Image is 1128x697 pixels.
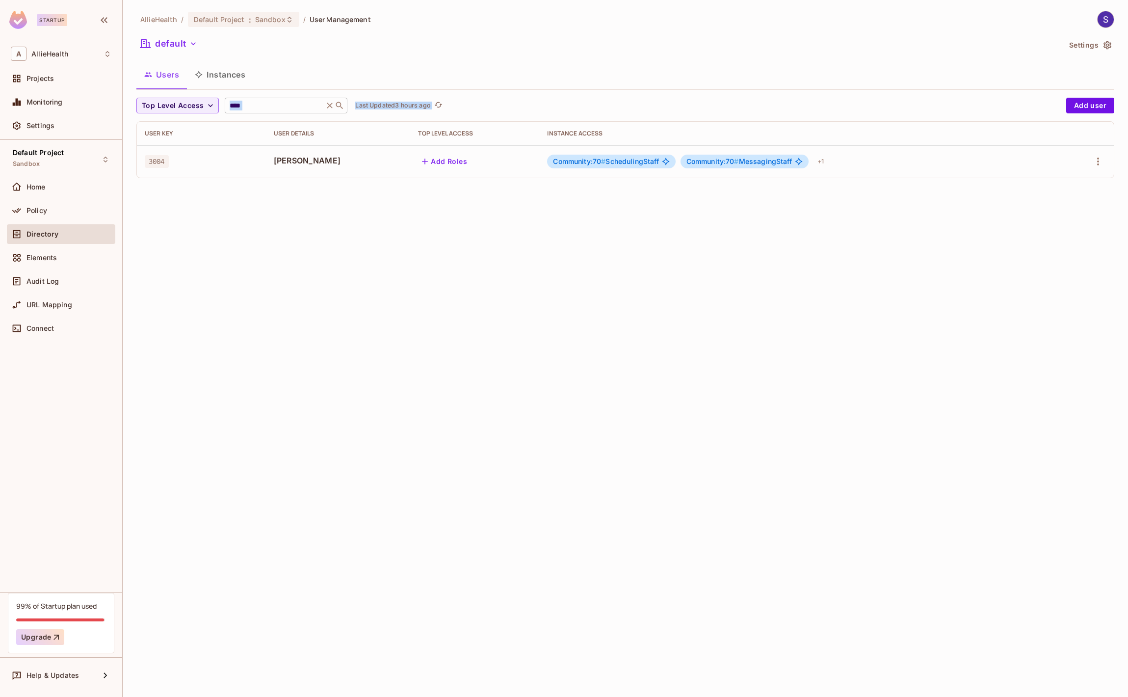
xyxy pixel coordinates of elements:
span: Home [26,183,46,191]
img: SReyMgAAAABJRU5ErkJggg== [9,11,27,29]
span: Default Project [194,15,245,24]
button: refresh [433,100,445,111]
span: Help & Updates [26,671,79,679]
span: Sandbox [13,160,40,168]
span: Policy [26,207,47,214]
div: 99% of Startup plan used [16,601,97,611]
span: Connect [26,324,54,332]
li: / [303,15,306,24]
span: Workspace: AllieHealth [31,50,68,58]
span: Elements [26,254,57,262]
span: [PERSON_NAME] [274,155,402,166]
span: SchedulingStaff [553,158,658,165]
button: Add user [1066,98,1114,113]
span: refresh [434,101,443,110]
button: Top Level Access [136,98,219,113]
p: Last Updated 3 hours ago [355,102,430,109]
span: Community:70 [553,157,605,165]
button: Add Roles [418,154,471,169]
span: A [11,47,26,61]
div: User Key [145,130,258,137]
span: Sandbox [255,15,286,24]
img: Stephen Morrison [1098,11,1114,27]
span: # [601,157,605,165]
span: MessagingStaff [686,158,792,165]
button: Settings [1065,37,1114,53]
span: Click to refresh data [431,100,445,111]
div: Instance Access [547,130,1050,137]
span: # [734,157,738,165]
button: Instances [187,62,253,87]
li: / [181,15,184,24]
span: the active workspace [140,15,177,24]
button: Upgrade [16,629,64,645]
span: Community:70 [686,157,739,165]
button: Users [136,62,187,87]
span: : [248,16,252,24]
span: User Management [310,15,371,24]
span: URL Mapping [26,301,72,309]
span: Projects [26,75,54,82]
span: Default Project [13,149,64,157]
span: Directory [26,230,58,238]
span: Top Level Access [142,100,204,112]
div: + 1 [813,154,828,169]
div: Startup [37,14,67,26]
span: Settings [26,122,54,130]
div: User Details [274,130,402,137]
button: default [136,36,201,52]
span: Monitoring [26,98,63,106]
div: Top Level Access [418,130,531,137]
span: 3004 [145,155,169,168]
span: Audit Log [26,277,59,285]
